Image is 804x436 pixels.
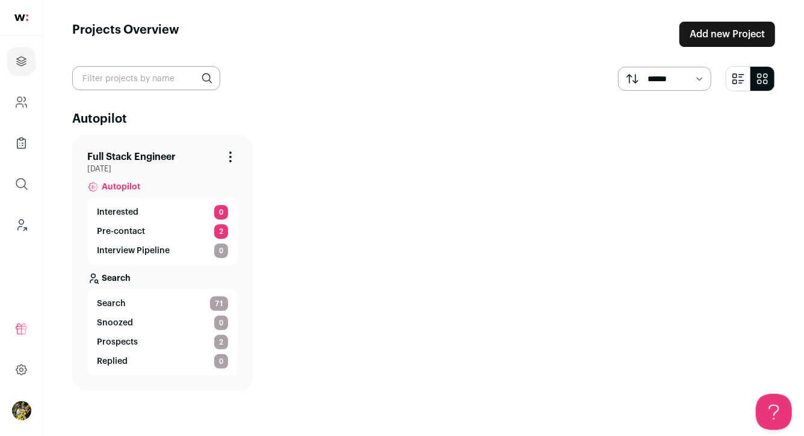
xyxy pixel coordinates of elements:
[97,205,228,220] a: Interested 0
[97,298,126,310] span: Search
[12,401,31,420] button: Open dropdown
[87,150,176,164] a: Full Stack Engineer
[214,205,228,220] span: 0
[7,88,36,117] a: Company and ATS Settings
[97,206,138,218] p: Interested
[214,224,228,239] span: 2
[97,354,228,369] a: Replied 0
[223,150,238,164] button: Project Actions
[72,66,220,90] input: Filter projects by name
[7,210,36,239] a: Leads (Backoffice)
[97,316,228,330] a: Snoozed 0
[97,336,138,348] p: Prospects
[12,401,31,420] img: 6689865-medium_jpg
[214,244,228,258] span: 0
[87,174,238,198] a: Autopilot
[87,164,238,174] span: [DATE]
[97,335,228,349] a: Prospects 2
[102,272,131,284] p: Search
[72,22,179,47] h1: Projects Overview
[97,245,170,257] p: Interview Pipeline
[210,296,228,311] span: 71
[97,224,228,239] a: Pre-contact 2
[214,335,228,349] span: 2
[7,47,36,76] a: Projects
[214,316,228,330] span: 0
[97,355,128,367] p: Replied
[14,14,28,21] img: wellfound-shorthand-0d5821cbd27db2630d0214b213865d53afaa358527fdda9d0ea32b1df1b89c2c.svg
[214,354,228,369] span: 0
[102,181,140,193] span: Autopilot
[97,226,145,238] p: Pre-contact
[72,111,775,127] h2: Autopilot
[97,317,133,329] p: Snoozed
[7,129,36,158] a: Company Lists
[97,296,228,311] a: Search 71
[97,244,228,258] a: Interview Pipeline 0
[756,394,792,430] iframe: Toggle Customer Support
[87,265,238,289] a: Search
[679,22,775,47] a: Add new Project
